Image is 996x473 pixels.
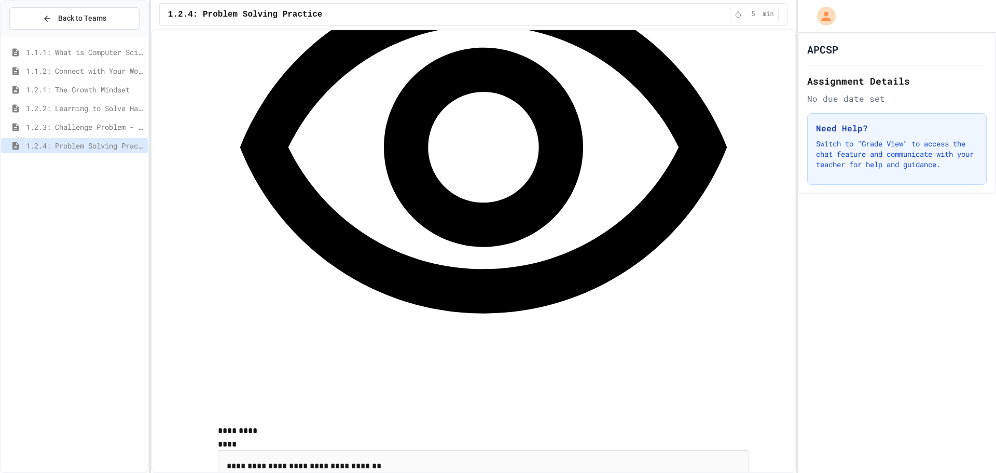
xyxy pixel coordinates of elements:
span: min [763,10,774,19]
span: 1.2.3: Challenge Problem - The Bridge [26,121,144,132]
h1: APCSP [807,42,838,57]
div: My Account [806,4,838,28]
span: 1.1.1: What is Computer Science? [26,47,144,58]
h2: Assignment Details [807,74,987,88]
button: Back to Teams [9,7,140,30]
span: 1.1.2: Connect with Your World [26,65,144,76]
h3: Need Help? [816,122,978,134]
div: No due date set [807,92,987,105]
span: Back to Teams [58,13,106,24]
span: 5 [745,10,762,19]
span: 1.2.4: Problem Solving Practice [26,140,144,151]
span: 1.2.1: The Growth Mindset [26,84,144,95]
span: 1.2.2: Learning to Solve Hard Problems [26,103,144,114]
span: 1.2.4: Problem Solving Practice [168,8,323,21]
p: Switch to "Grade View" to access the chat feature and communicate with your teacher for help and ... [816,139,978,170]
